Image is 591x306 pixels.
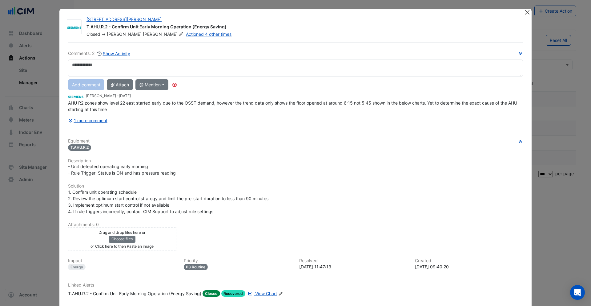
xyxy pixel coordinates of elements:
button: 1 more comment [68,115,108,126]
span: [PERSON_NAME] [107,31,142,37]
span: Closed [203,290,220,297]
button: Attach [107,79,133,90]
h6: Linked Alerts [68,283,523,288]
div: Open Intercom Messenger [570,285,585,300]
small: [PERSON_NAME] - [86,93,131,99]
span: Closed [86,31,100,37]
h6: Resolved [299,258,408,263]
h6: Equipment [68,139,523,144]
div: [DATE] 11:47:13 [299,263,408,270]
img: Siemens [67,24,81,30]
span: AHU R2 zones show level 22 east started early due to the OSST demand, however the trend data only... [68,100,518,112]
span: Recovered [221,290,246,297]
h6: Description [68,158,523,163]
span: -> [102,31,106,37]
span: [PERSON_NAME] [143,31,185,37]
a: Actioned 4 other times [186,31,231,37]
div: Tooltip anchor [172,82,177,88]
span: View Chart [255,291,277,296]
div: [DATE] 09:40:20 [415,263,523,270]
div: T.AHU.R.2 - Confirm Unit Early Morning Operation (Energy Saving) [68,290,201,297]
span: T.AHU.R.2 [68,144,91,151]
div: P3 Routine [184,264,208,270]
a: View Chart [247,290,277,297]
h6: Attachments: 0 [68,222,523,227]
h6: Impact [68,258,176,263]
h6: Created [415,258,523,263]
a: [STREET_ADDRESS][PERSON_NAME] [86,17,162,22]
img: Siemens [68,93,83,100]
small: or Click here to then Paste an image [90,244,154,249]
button: Close [524,9,530,15]
span: - Unit detected operating early morning - Rule Trigger: Status is ON and has pressure reading [68,164,176,176]
h6: Priority [184,258,292,263]
span: 2025-04-22 14:46:41 [119,93,131,98]
button: @ Mention [135,79,168,90]
div: Energy [68,264,86,270]
small: Drag and drop files here or [98,230,146,235]
div: T.AHU.R.2 - Confirm Unit Early Morning Operation (Energy Saving) [86,24,517,31]
span: 1. Confirm unit operating schedule 2. Review the optimum start control strategy and limit the pre... [68,189,268,214]
div: Comments: 2 [68,50,131,57]
button: Show Activity [97,50,131,57]
h6: Solution [68,184,523,189]
button: Choose files [109,236,135,242]
fa-icon: Edit Linked Alerts [278,292,283,296]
